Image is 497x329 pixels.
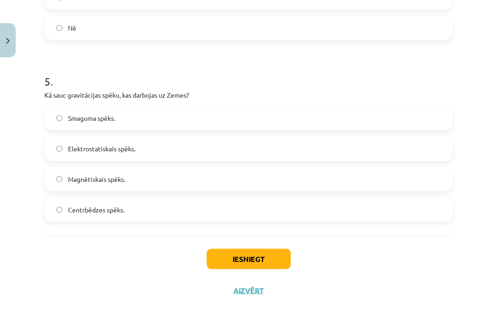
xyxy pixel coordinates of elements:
[68,174,125,184] span: Magnētiskais spēks.
[68,144,135,154] span: Elektrostatiskais spēks.
[68,205,124,215] span: Centrbēdzes spēks.
[68,23,76,33] span: Nē
[6,38,10,44] img: icon-close-lesson-0947bae3869378f0d4975bcd49f059093ad1ed9edebbc8119c70593378902aed.svg
[44,59,453,87] h1: 5 .
[56,146,62,152] input: Elektrostatiskais spēks.
[207,249,291,269] button: Iesniegt
[44,90,453,100] p: Kā sauc gravitācijas spēku, kas darbojas uz Zemes?
[231,286,266,295] button: Aizvērt
[56,207,62,213] input: Centrbēdzes spēks.
[56,176,62,182] input: Magnētiskais spēks.
[56,115,62,121] input: Smaguma spēks.
[56,25,62,31] input: Nē
[68,113,115,123] span: Smaguma spēks.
